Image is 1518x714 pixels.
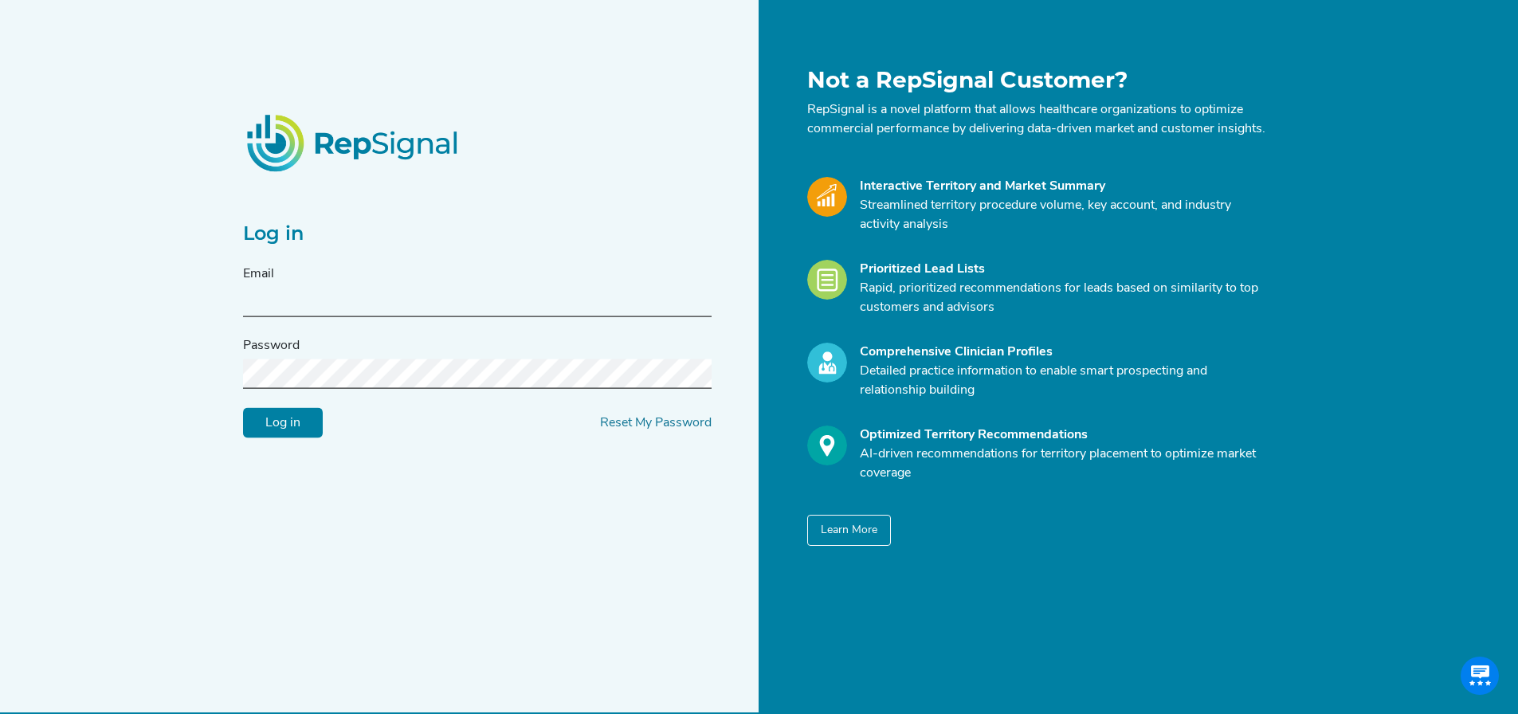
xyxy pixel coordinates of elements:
div: Optimized Territory Recommendations [860,426,1266,445]
p: RepSignal is a novel platform that allows healthcare organizations to optimize commercial perform... [807,100,1266,139]
img: RepSignalLogo.20539ed3.png [227,95,481,190]
p: Detailed practice information to enable smart prospecting and relationship building [860,362,1266,400]
div: Interactive Territory and Market Summary [860,177,1266,196]
img: Optimize_Icon.261f85db.svg [807,426,847,465]
label: Email [243,265,274,284]
p: Rapid, prioritized recommendations for leads based on similarity to top customers and advisors [860,279,1266,317]
input: Log in [243,408,323,438]
button: Learn More [807,515,891,546]
div: Prioritized Lead Lists [860,260,1266,279]
label: Password [243,336,300,355]
h1: Not a RepSignal Customer? [807,67,1266,94]
img: Profile_Icon.739e2aba.svg [807,343,847,382]
img: Market_Icon.a700a4ad.svg [807,177,847,217]
img: Leads_Icon.28e8c528.svg [807,260,847,300]
a: Reset My Password [600,417,712,430]
div: Comprehensive Clinician Profiles [860,343,1266,362]
h2: Log in [243,222,712,245]
p: Streamlined territory procedure volume, key account, and industry activity analysis [860,196,1266,234]
p: AI-driven recommendations for territory placement to optimize market coverage [860,445,1266,483]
